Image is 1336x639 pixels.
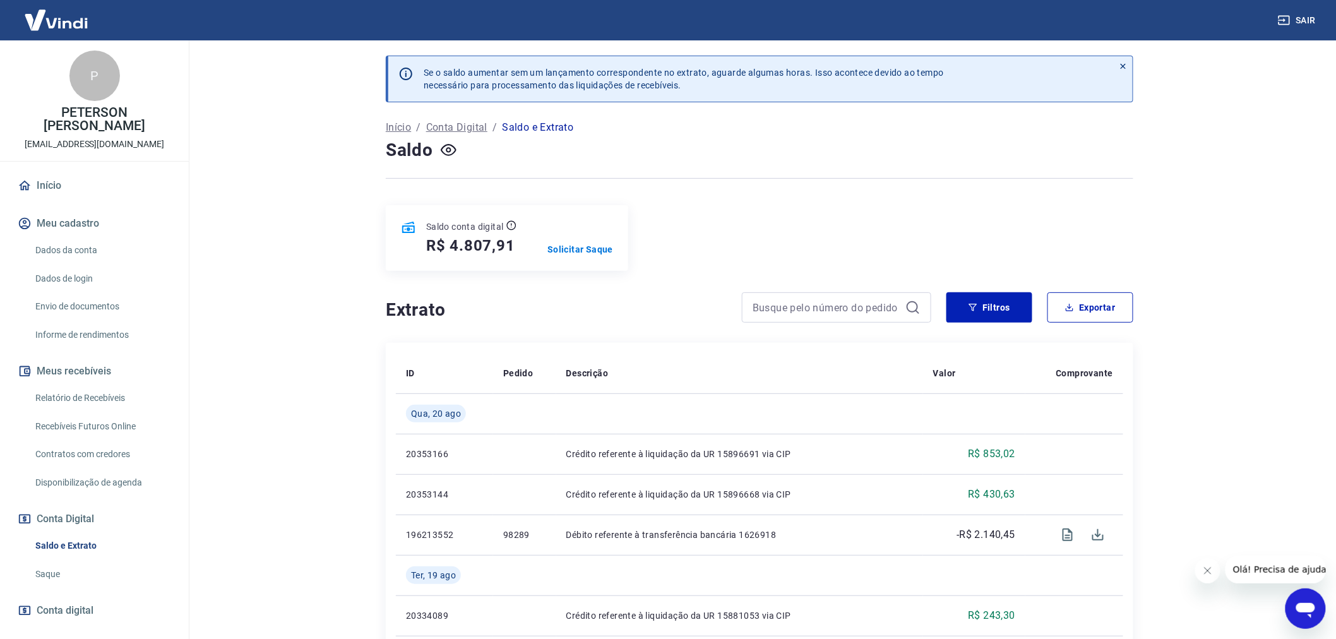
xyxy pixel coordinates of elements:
a: Saque [30,561,174,587]
h4: Saldo [386,138,433,163]
p: PETERSON [PERSON_NAME] [10,106,179,133]
button: Filtros [946,292,1032,323]
a: Envio de documentos [30,294,174,319]
p: R$ 853,02 [969,446,1016,462]
p: 20334089 [406,609,483,622]
span: Olá! Precisa de ajuda? [8,9,106,19]
button: Conta Digital [15,505,174,533]
p: 98289 [503,529,546,541]
p: Crédito referente à liquidação da UR 15896668 via CIP [566,488,913,501]
p: Comprovante [1056,367,1113,379]
p: 20353144 [406,488,483,501]
p: Débito referente à transferência bancária 1626918 [566,529,913,541]
h5: R$ 4.807,91 [426,236,515,256]
div: P [69,51,120,101]
button: Sair [1275,9,1321,32]
iframe: Fechar mensagem [1195,558,1220,583]
a: Saldo e Extrato [30,533,174,559]
p: / [416,120,420,135]
p: ID [406,367,415,379]
p: [EMAIL_ADDRESS][DOMAIN_NAME] [25,138,164,151]
input: Busque pelo número do pedido [753,298,900,317]
p: -R$ 2.140,45 [957,527,1015,542]
p: Descrição [566,367,609,379]
a: Conta Digital [426,120,487,135]
span: Qua, 20 ago [411,407,461,420]
span: Conta digital [37,602,93,619]
p: Pedido [503,367,533,379]
img: Vindi [15,1,97,39]
p: Crédito referente à liquidação da UR 15881053 via CIP [566,609,913,622]
span: Visualizar [1053,520,1083,550]
span: Ter, 19 ago [411,569,456,582]
p: R$ 243,30 [969,608,1016,623]
iframe: Botão para abrir a janela de mensagens [1285,588,1326,629]
p: Saldo e Extrato [502,120,573,135]
a: Dados da conta [30,237,174,263]
p: R$ 430,63 [969,487,1016,502]
a: Disponibilização de agenda [30,470,174,496]
p: Se o saldo aumentar sem um lançamento correspondente no extrato, aguarde algumas horas. Isso acon... [424,66,944,92]
iframe: Mensagem da empresa [1226,556,1326,583]
h4: Extrato [386,297,727,323]
p: 196213552 [406,529,483,541]
a: Conta digital [15,597,174,624]
p: Crédito referente à liquidação da UR 15896691 via CIP [566,448,913,460]
span: Download [1083,520,1113,550]
p: Saldo conta digital [426,220,504,233]
p: 20353166 [406,448,483,460]
a: Informe de rendimentos [30,322,174,348]
a: Início [15,172,174,200]
a: Relatório de Recebíveis [30,385,174,411]
p: Valor [933,367,956,379]
a: Contratos com credores [30,441,174,467]
a: Início [386,120,411,135]
button: Exportar [1047,292,1133,323]
button: Meus recebíveis [15,357,174,385]
a: Solicitar Saque [547,243,613,256]
button: Meu cadastro [15,210,174,237]
a: Recebíveis Futuros Online [30,414,174,439]
p: / [492,120,497,135]
a: Dados de login [30,266,174,292]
